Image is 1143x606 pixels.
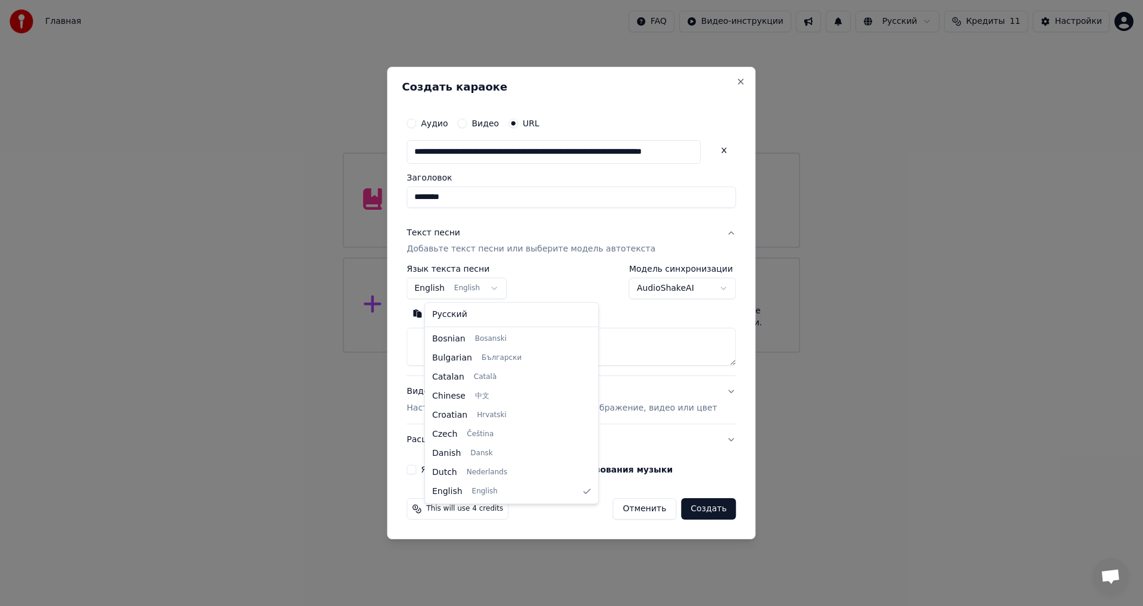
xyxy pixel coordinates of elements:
span: English [432,486,463,498]
span: Danish [432,447,461,459]
span: Chinese [432,390,466,402]
span: 中文 [475,391,489,401]
span: English [472,487,498,496]
span: Nederlands [467,468,507,477]
span: Български [482,353,521,363]
span: Croatian [432,409,467,421]
span: Dutch [432,467,457,478]
span: Русский [432,309,467,321]
span: Dansk [470,449,492,458]
span: Czech [432,428,457,440]
span: Català [474,372,496,382]
span: Bulgarian [432,352,472,364]
span: Bosnian [432,333,466,345]
span: Catalan [432,371,464,383]
span: Hrvatski [477,411,507,420]
span: Čeština [467,430,494,439]
span: Bosanski [475,334,507,344]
